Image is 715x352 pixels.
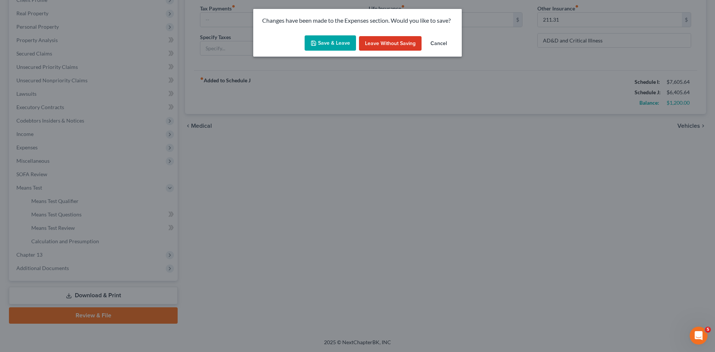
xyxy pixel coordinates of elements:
button: Leave without Saving [359,36,422,51]
button: Cancel [425,36,453,51]
span: 5 [705,327,711,333]
iframe: Intercom live chat [690,327,708,345]
button: Save & Leave [305,35,356,51]
p: Changes have been made to the Expenses section. Would you like to save? [262,16,453,25]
